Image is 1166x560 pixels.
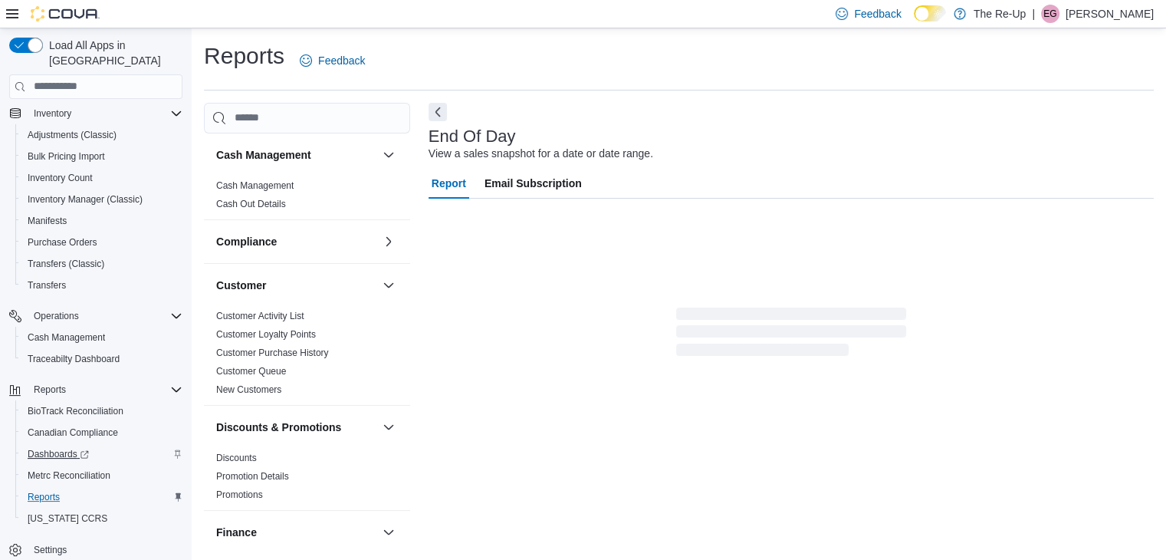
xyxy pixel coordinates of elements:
[15,422,189,443] button: Canadian Compliance
[216,452,257,464] span: Discounts
[28,307,182,325] span: Operations
[15,210,189,232] button: Manifests
[379,276,398,295] button: Customer
[1032,5,1035,23] p: |
[429,103,447,121] button: Next
[15,327,189,348] button: Cash Management
[21,255,182,273] span: Transfers (Classic)
[28,307,85,325] button: Operations
[216,453,257,463] a: Discounts
[216,420,341,435] h3: Discounts & Promotions
[216,328,316,341] span: Customer Loyalty Points
[21,423,182,442] span: Canadian Compliance
[204,449,410,510] div: Discounts & Promotions
[43,38,182,68] span: Load All Apps in [GEOGRAPHIC_DATA]
[21,276,72,295] a: Transfers
[216,234,376,249] button: Compliance
[21,488,182,506] span: Reports
[318,53,365,68] span: Feedback
[974,5,1026,23] p: The Re-Up
[3,305,189,327] button: Operations
[21,126,182,144] span: Adjustments (Classic)
[21,255,110,273] a: Transfers (Classic)
[15,443,189,465] a: Dashboards
[34,544,67,556] span: Settings
[28,150,105,163] span: Bulk Pricing Import
[216,525,376,540] button: Finance
[204,176,410,219] div: Cash Management
[15,124,189,146] button: Adjustments (Classic)
[21,423,124,442] a: Canadian Compliance
[34,310,79,322] span: Operations
[21,402,130,420] a: BioTrack Reconciliation
[3,103,189,124] button: Inventory
[216,347,329,359] span: Customer Purchase History
[21,212,73,230] a: Manifests
[216,365,286,377] span: Customer Queue
[21,488,66,506] a: Reports
[28,540,182,559] span: Settings
[28,104,182,123] span: Inventory
[28,331,105,344] span: Cash Management
[216,147,311,163] h3: Cash Management
[21,233,182,252] span: Purchase Orders
[21,276,182,295] span: Transfers
[15,275,189,296] button: Transfers
[216,329,316,340] a: Customer Loyalty Points
[1043,5,1056,23] span: EG
[28,258,104,270] span: Transfers (Classic)
[216,470,289,483] span: Promotion Details
[432,168,466,199] span: Report
[21,190,182,209] span: Inventory Manager (Classic)
[216,311,304,321] a: Customer Activity List
[21,147,182,166] span: Bulk Pricing Import
[28,104,77,123] button: Inventory
[21,147,111,166] a: Bulk Pricing Import
[216,278,266,293] h3: Customer
[294,45,371,76] a: Feedback
[21,328,111,347] a: Cash Management
[1066,5,1154,23] p: [PERSON_NAME]
[3,379,189,400] button: Reports
[28,427,118,439] span: Canadian Compliance
[15,348,189,370] button: Traceabilty Dashboard
[21,190,149,209] a: Inventory Manager (Classic)
[28,491,60,503] span: Reports
[28,279,66,292] span: Transfers
[379,523,398,542] button: Finance
[216,180,294,192] span: Cash Management
[216,348,329,358] a: Customer Purchase History
[379,418,398,436] button: Discounts & Promotions
[21,445,95,463] a: Dashboards
[21,466,117,485] a: Metrc Reconciliation
[28,512,107,525] span: [US_STATE] CCRS
[21,509,182,528] span: Washington CCRS
[21,212,182,230] span: Manifests
[15,508,189,529] button: [US_STATE] CCRS
[15,253,189,275] button: Transfers (Classic)
[216,489,263,500] a: Promotions
[15,232,189,253] button: Purchase Orders
[21,509,113,528] a: [US_STATE] CCRS
[216,199,286,209] a: Cash Out Details
[216,198,286,210] span: Cash Out Details
[379,232,398,251] button: Compliance
[21,126,123,144] a: Adjustments (Classic)
[216,384,281,396] span: New Customers
[216,310,304,322] span: Customer Activity List
[28,215,67,227] span: Manifests
[1041,5,1059,23] div: Elliot Grunden
[216,366,286,377] a: Customer Queue
[216,489,263,501] span: Promotions
[216,278,376,293] button: Customer
[854,6,901,21] span: Feedback
[21,402,182,420] span: BioTrack Reconciliation
[216,180,294,191] a: Cash Management
[15,400,189,422] button: BioTrack Reconciliation
[28,129,117,141] span: Adjustments (Classic)
[28,380,72,399] button: Reports
[204,41,284,71] h1: Reports
[15,167,189,189] button: Inventory Count
[34,107,71,120] span: Inventory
